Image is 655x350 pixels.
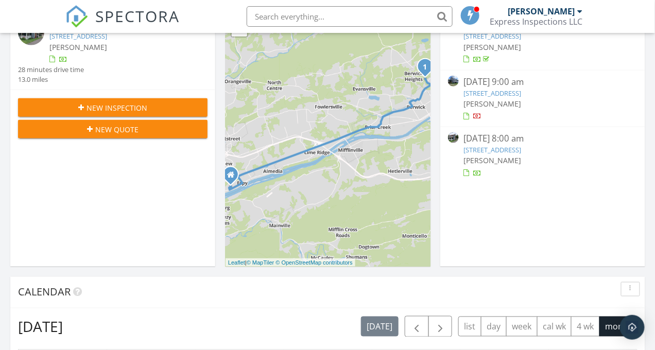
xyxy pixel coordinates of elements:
[490,16,583,27] div: Express Inspections LLC
[508,6,575,16] div: [PERSON_NAME]
[226,258,355,267] div: |
[599,317,637,337] button: month
[506,317,538,337] button: week
[18,317,63,337] h2: [DATE]
[464,145,522,154] a: [STREET_ADDRESS]
[464,155,522,165] span: [PERSON_NAME]
[537,317,572,337] button: cal wk
[87,102,147,113] span: New Inspection
[423,64,427,71] i: 1
[428,316,453,337] button: Next month
[228,259,245,266] a: Leaflet
[448,132,459,143] img: 9550533%2Freports%2Fabc27a95-1aab-4aaf-89fc-6dbfab0de158%2Fcover_photos%2FeSqnHBWO2BI2s8nDFEfY%2F...
[276,259,353,266] a: © OpenStreetMap contributors
[18,98,208,117] button: New Inspection
[464,31,522,41] a: [STREET_ADDRESS]
[18,120,208,138] button: New Quote
[18,65,84,75] div: 28 minutes drive time
[247,6,453,27] input: Search everything...
[95,5,180,27] span: SPECTORA
[464,42,522,52] span: [PERSON_NAME]
[49,31,107,41] a: [STREET_ADDRESS]
[448,19,637,64] a: [DATE] 9:00 am [STREET_ADDRESS] [PERSON_NAME]
[49,42,107,52] span: [PERSON_NAME]
[65,14,180,36] a: SPECTORA
[458,317,481,337] button: list
[18,285,71,299] span: Calendar
[425,66,432,73] div: 151 Foundryville Rd, Berwick, PA 18603
[231,174,237,181] div: 150 Friar Road, Bloomsburg PA 17815
[18,19,208,84] a: 8:00 am [STREET_ADDRESS] [PERSON_NAME] 28 minutes drive time 13.0 miles
[65,5,88,28] img: The Best Home Inspection Software - Spectora
[464,99,522,109] span: [PERSON_NAME]
[405,316,429,337] button: Previous month
[95,124,139,135] span: New Quote
[571,317,600,337] button: 4 wk
[247,259,274,266] a: © MapTiler
[448,76,459,86] img: 9550199%2Freports%2Fff875dff-8298-4913-b2e6-5c294c0ca30b%2Fcover_photos%2F0Qczza63p8VqCzDcmuxX%2F...
[361,317,399,337] button: [DATE]
[448,76,637,121] a: [DATE] 9:00 am [STREET_ADDRESS] [PERSON_NAME]
[18,75,84,84] div: 13.0 miles
[464,89,522,98] a: [STREET_ADDRESS]
[481,317,507,337] button: day
[448,132,637,178] a: [DATE] 8:00 am [STREET_ADDRESS] [PERSON_NAME]
[620,315,645,340] div: Open Intercom Messenger
[464,76,622,89] div: [DATE] 9:00 am
[464,132,622,145] div: [DATE] 8:00 am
